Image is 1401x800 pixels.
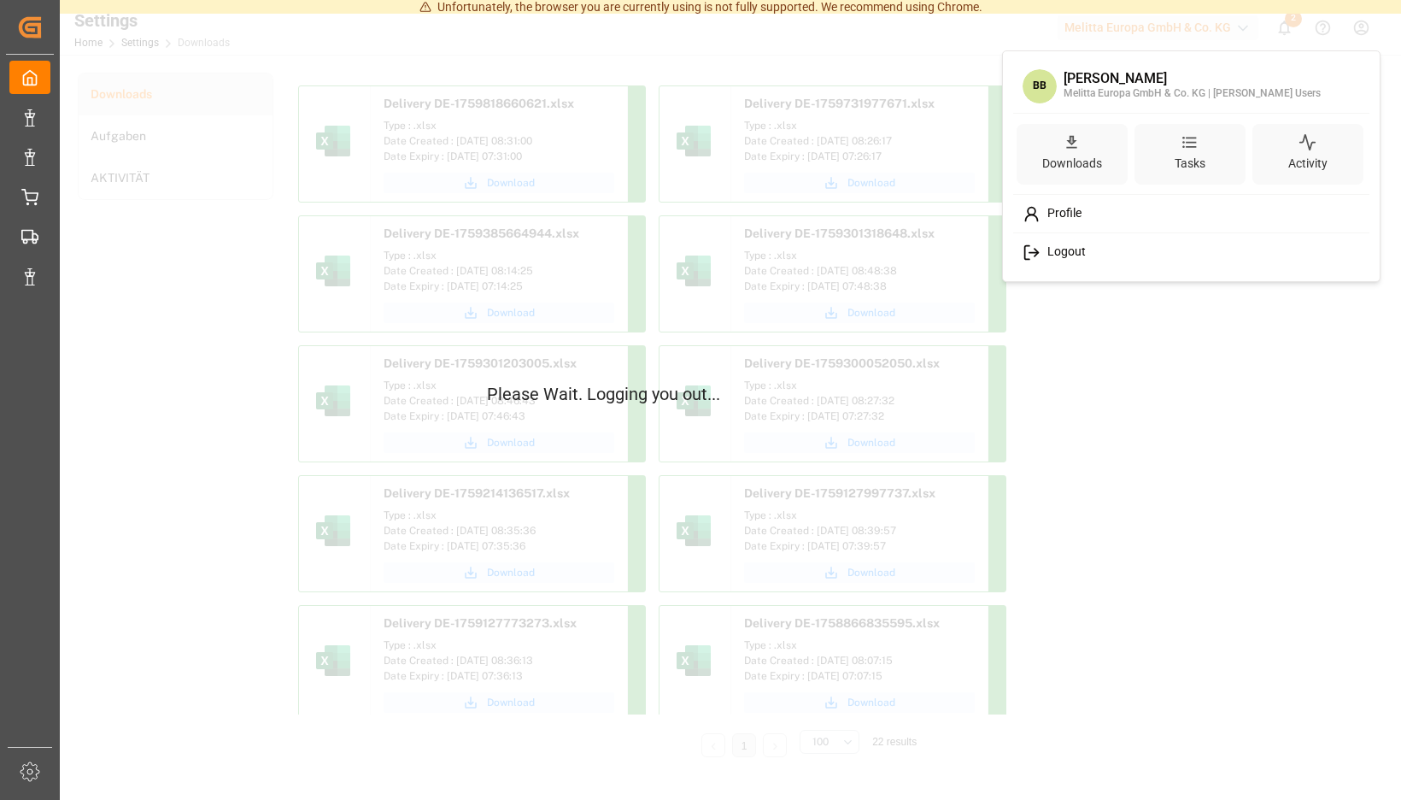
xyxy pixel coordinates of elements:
div: [PERSON_NAME] [1064,71,1321,86]
div: Melitta Europa GmbH & Co. KG | [PERSON_NAME] Users [1064,86,1321,102]
div: Tasks [1171,151,1209,176]
p: Please Wait. Logging you out... [487,381,914,407]
div: Activity [1285,151,1331,176]
div: Downloads [1039,151,1105,176]
span: Logout [1040,244,1086,260]
span: Profile [1040,206,1082,221]
span: BB [1023,69,1057,103]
